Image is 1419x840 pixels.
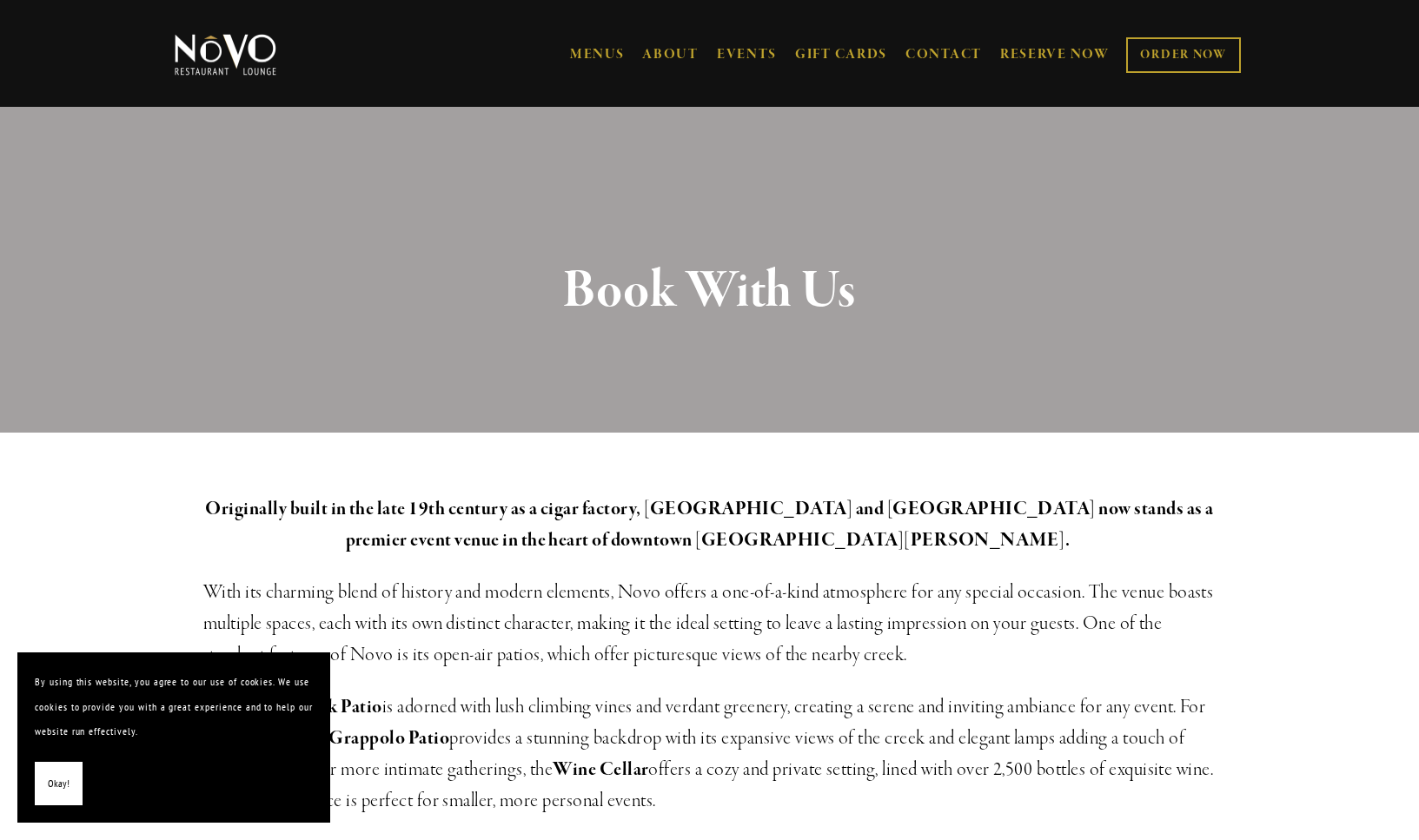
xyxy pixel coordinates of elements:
[570,46,625,63] a: MENUS
[35,762,83,806] button: Okay!
[203,691,1217,817] h3: The is adorned with lush climbing vines and verdant greenery, creating a serene and inviting ambi...
[553,757,648,782] strong: Wine Cellar
[642,46,699,63] a: ABOUT
[35,670,313,744] p: By using this website, you agree to our use of cookies. We use cookies to provide you with a grea...
[17,652,330,823] section: Cookie banner
[717,46,777,63] a: EVENTS
[205,497,1217,552] strong: Originally built in the late 19th century as a cigar factory, [GEOGRAPHIC_DATA] and [GEOGRAPHIC_D...
[563,258,856,324] strong: Book With Us
[48,771,70,797] span: Okay!
[795,38,887,71] a: GIFT CARDS
[905,38,982,71] a: CONTACT
[1126,37,1240,73] a: ORDER NOW
[203,577,1217,671] h3: With its charming blend of history and modern elements, Novo offers a one-of-a-kind atmosphere fo...
[171,33,280,76] img: Novo Restaurant &amp; Lounge
[328,726,449,751] strong: Grappolo Patio
[1000,38,1110,71] a: RESERVE NOW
